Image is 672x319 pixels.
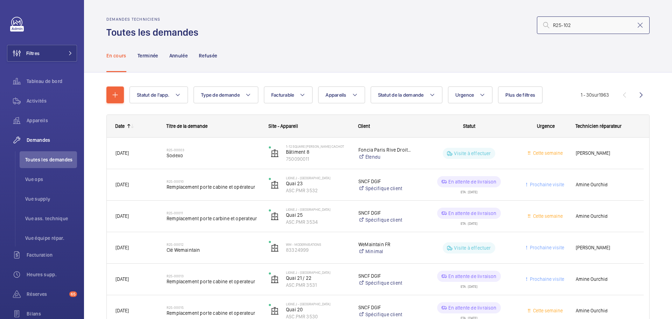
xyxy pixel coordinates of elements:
[271,92,294,98] span: Facturable
[378,92,424,98] span: Statut de la demande
[271,307,279,315] img: elevator.svg
[115,276,129,282] span: [DATE]
[115,123,125,129] div: Date
[358,178,413,185] p: SNCF DGIF
[167,310,260,317] span: Remplacement porte cabine et operateur
[448,210,496,217] p: En attente de livraison
[286,144,349,148] p: 1-12 square [PERSON_NAME] Cachot
[286,302,349,306] p: Ligne J - [GEOGRAPHIC_DATA]
[358,279,413,286] a: Spécifique client
[318,86,365,103] button: Appareils
[325,92,346,98] span: Appareils
[537,123,555,129] span: Urgence
[129,86,188,103] button: Statut de l'app.
[69,291,77,297] span: 65
[371,86,442,103] button: Statut de la demande
[167,152,260,159] span: Sodexo
[286,207,349,211] p: Ligne J - [GEOGRAPHIC_DATA]
[286,148,349,155] p: Bâtiment 8
[358,185,413,192] a: Spécifique client
[358,123,370,129] span: Client
[592,92,599,98] span: sur
[167,183,260,190] span: Remplacement porte cabine et opérateur
[138,52,158,59] p: Terminée
[576,149,635,157] span: [PERSON_NAME]
[115,213,129,219] span: [DATE]
[271,181,279,189] img: elevator.svg
[115,150,129,156] span: [DATE]
[264,86,313,103] button: Facturable
[454,150,491,157] p: Visite à effectuer
[286,247,349,254] p: 83324999
[115,308,129,313] span: [DATE]
[115,182,129,187] span: [DATE]
[461,219,477,225] div: ETA : [DATE]
[166,123,208,129] span: Titre de la demande
[576,244,635,252] span: [PERSON_NAME]
[106,52,126,59] p: En cours
[532,150,563,156] span: Cette semaine
[537,16,650,34] input: Chercher par numéro demande ou de devis
[167,242,260,247] h2: R25-00012
[286,275,349,282] p: Quai 21 / 22
[27,117,77,124] span: Appareils
[286,211,349,219] p: Quai 25
[167,215,260,222] span: Remplacement porte carbine et operateur
[448,273,496,280] p: En attente de livraison
[201,92,240,98] span: Type de demande
[358,248,413,255] a: Minimal
[286,242,349,247] p: WM - Modernisations
[25,235,77,242] span: Vue équipe répar.
[27,137,77,144] span: Demandes
[25,215,77,222] span: Vue ass. technique
[7,45,77,62] button: Filtres
[448,178,496,185] p: En attente de livraison
[137,92,169,98] span: Statut de l'app.
[528,245,564,250] span: Prochaine visite
[286,282,349,289] p: ASC.PMR 3531
[167,211,260,215] h2: R25-00011
[167,148,260,152] h2: R25-00003
[271,149,279,158] img: elevator.svg
[167,274,260,278] h2: R25-00013
[581,92,609,97] span: 1 - 30 1963
[454,244,491,251] p: Visite à effectuer
[505,92,535,98] span: Plus de filtres
[25,156,77,163] span: Toutes les demandes
[167,247,260,254] span: Clé Wemaintain
[576,275,635,283] span: Amine Ourchid
[286,270,349,275] p: Ligne J - [GEOGRAPHIC_DATA]
[27,291,66,298] span: Réserves
[448,304,496,311] p: En attente de livraison
[271,212,279,221] img: elevator.svg
[106,17,203,22] h2: Demandes techniciens
[169,52,188,59] p: Annulée
[27,251,77,258] span: Facturation
[286,306,349,313] p: Quai 20
[463,123,475,129] span: Statut
[286,176,349,180] p: Ligne J - [GEOGRAPHIC_DATA]
[27,78,77,85] span: Tableau de bord
[576,212,635,220] span: Amine Ourchid
[461,187,477,194] div: ETA : [DATE]
[358,146,413,153] p: Foncia Paris Rive Droite - Marine Tassie
[448,86,493,103] button: Urgence
[286,180,349,187] p: Quai 23
[286,187,349,194] p: ASC.PMR 3532
[268,123,298,129] span: Site - Appareil
[115,245,129,250] span: [DATE]
[271,244,279,252] img: elevator.svg
[27,310,77,317] span: Bilans
[286,155,349,162] p: 750090011
[358,209,413,216] p: SNCF DGIF
[528,276,564,282] span: Prochaine visite
[106,26,203,39] h1: Toutes les demandes
[532,213,563,219] span: Cette semaine
[358,272,413,279] p: SNCF DGIF
[576,307,635,315] span: Amine Ourchid
[358,153,413,160] a: Étendu
[26,50,40,57] span: Filtres
[27,97,77,104] span: Activités
[358,304,413,311] p: SNCF DGIF
[498,86,542,103] button: Plus de filtres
